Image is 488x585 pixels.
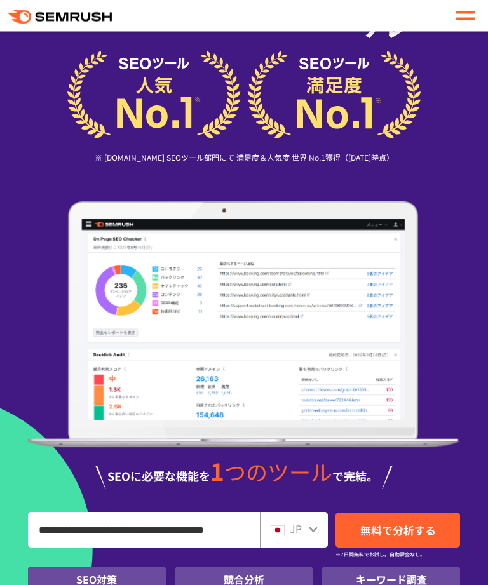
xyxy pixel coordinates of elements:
[28,461,460,490] div: SEOに必要な機能を
[332,468,378,485] span: で完結。
[28,139,460,180] div: ※ [DOMAIN_NAME] SEOツール部門にて 満足度＆人気度 世界 No.1獲得（[DATE]時点）
[290,521,302,537] span: JP
[360,523,436,539] span: 無料で分析する
[210,454,224,488] span: 1
[224,457,332,488] span: つのツール
[29,513,259,548] input: URL、キーワードを入力してください
[335,549,425,561] small: ※7日間無料でお試し。自動課金なし。
[335,513,460,548] a: 無料で分析する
